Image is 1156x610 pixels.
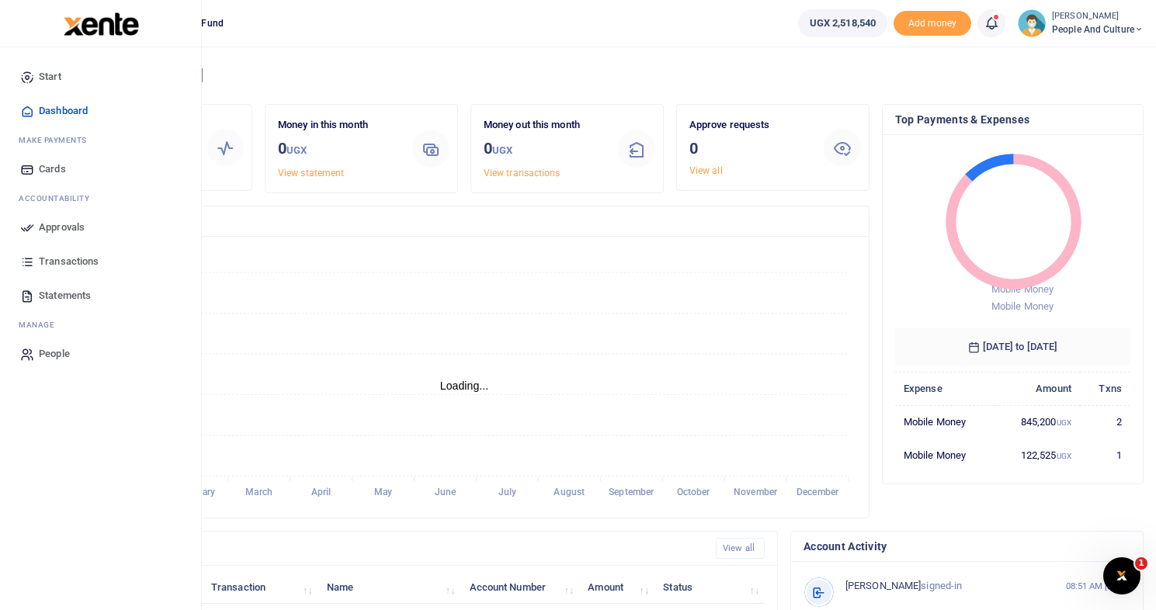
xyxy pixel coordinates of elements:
tspan: April [311,487,332,498]
td: Mobile Money [895,438,995,471]
li: Wallet ballance [792,9,894,37]
small: UGX [286,144,307,156]
span: Mobile Money [991,300,1054,312]
a: Cards [12,152,189,186]
iframe: Intercom live chat [1103,557,1140,594]
small: UGX [1057,452,1071,460]
th: Status: activate to sort column ascending [654,570,765,604]
th: Name: activate to sort column ascending [318,570,461,604]
small: [PERSON_NAME] [1052,10,1144,23]
td: 1 [1080,438,1130,471]
small: 08:51 AM [DATE] [1066,580,1131,593]
span: Transactions [39,254,99,269]
h4: Top Payments & Expenses [895,111,1130,128]
li: M [12,313,189,337]
a: View transactions [484,168,561,178]
a: View all [689,165,723,176]
h4: Transactions Overview [72,213,856,230]
a: Transactions [12,244,189,279]
th: Txns [1080,372,1130,405]
p: signed-in [845,578,1059,594]
h3: 0 [484,137,606,162]
span: ake Payments [26,134,87,146]
small: UGX [1057,418,1071,427]
small: UGX [492,144,512,156]
h4: Hello [PERSON_NAME] [59,67,1144,84]
a: UGX 2,518,540 [798,9,887,37]
a: logo-small logo-large logo-large [62,17,139,29]
td: Mobile Money [895,405,995,438]
a: View statement [278,168,344,178]
li: M [12,128,189,152]
th: Transaction: activate to sort column ascending [203,570,318,604]
tspan: August [554,487,585,498]
td: 845,200 [995,405,1080,438]
a: People [12,337,189,371]
th: Expense [895,372,995,405]
a: profile-user [PERSON_NAME] People and Culture [1018,9,1144,37]
span: UGX 2,518,540 [810,16,876,31]
span: Add money [894,11,971,36]
li: Ac [12,186,189,210]
span: Start [39,69,61,85]
h4: Account Activity [804,538,1130,555]
a: Approvals [12,210,189,244]
span: 1 [1135,557,1147,570]
h4: Recent Transactions [72,540,703,557]
tspan: May [374,487,392,498]
tspan: February [179,487,216,498]
span: countability [30,192,89,204]
a: View all [716,538,765,559]
tspan: July [498,487,516,498]
span: Cards [39,161,66,177]
img: logo-large [64,12,139,36]
a: Add money [894,16,971,28]
span: Dashboard [39,103,88,119]
tspan: October [677,487,711,498]
span: Approvals [39,220,85,235]
tspan: September [609,487,654,498]
tspan: November [734,487,778,498]
span: People and Culture [1052,23,1144,36]
tspan: December [797,487,839,498]
h3: 0 [689,137,811,160]
tspan: June [435,487,456,498]
a: Start [12,60,189,94]
span: People [39,346,70,362]
th: Amount [995,372,1080,405]
span: Mobile Money [991,283,1054,295]
span: [PERSON_NAME] [845,580,921,591]
p: Money out this month [484,117,606,133]
text: Loading... [440,380,489,392]
li: Toup your wallet [894,11,971,36]
h3: 0 [278,137,400,162]
th: Account Number: activate to sort column ascending [460,570,579,604]
tspan: March [245,487,273,498]
p: Money in this month [278,117,400,133]
td: 122,525 [995,438,1080,471]
span: anage [26,319,55,331]
a: Statements [12,279,189,313]
th: Amount: activate to sort column ascending [579,570,654,604]
p: Approve requests [689,117,811,133]
td: 2 [1080,405,1130,438]
a: Dashboard [12,94,189,128]
span: Statements [39,288,91,303]
img: profile-user [1018,9,1046,37]
h6: [DATE] to [DATE] [895,328,1130,366]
